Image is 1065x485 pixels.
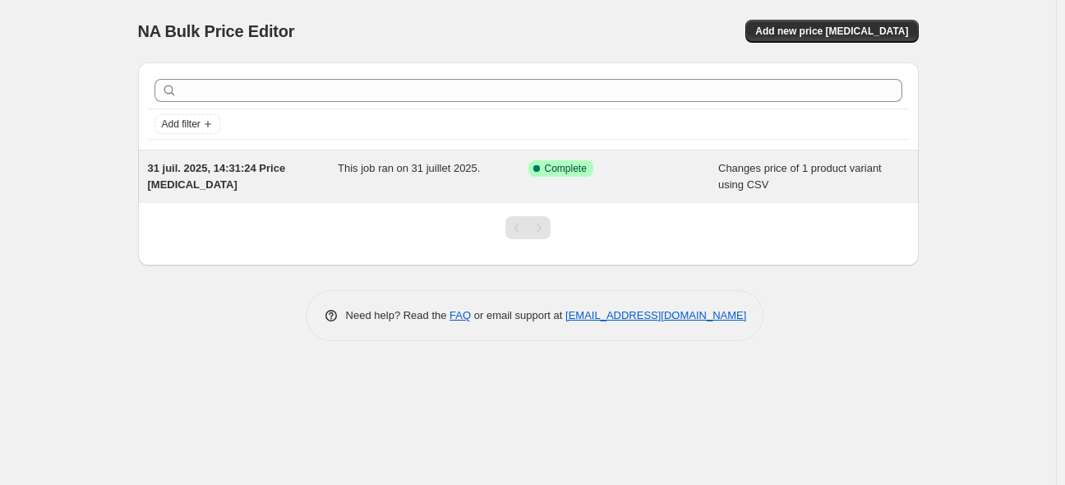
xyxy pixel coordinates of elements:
[346,309,450,321] span: Need help? Read the
[154,114,220,134] button: Add filter
[545,162,587,175] span: Complete
[148,162,286,191] span: 31 juil. 2025, 14:31:24 Price [MEDICAL_DATA]
[565,309,746,321] a: [EMAIL_ADDRESS][DOMAIN_NAME]
[755,25,908,38] span: Add new price [MEDICAL_DATA]
[338,162,480,174] span: This job ran on 31 juillet 2025.
[718,162,882,191] span: Changes price of 1 product variant using CSV
[471,309,565,321] span: or email support at
[505,216,551,239] nav: Pagination
[138,22,295,40] span: NA Bulk Price Editor
[162,118,201,131] span: Add filter
[745,20,918,43] button: Add new price [MEDICAL_DATA]
[450,309,471,321] a: FAQ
